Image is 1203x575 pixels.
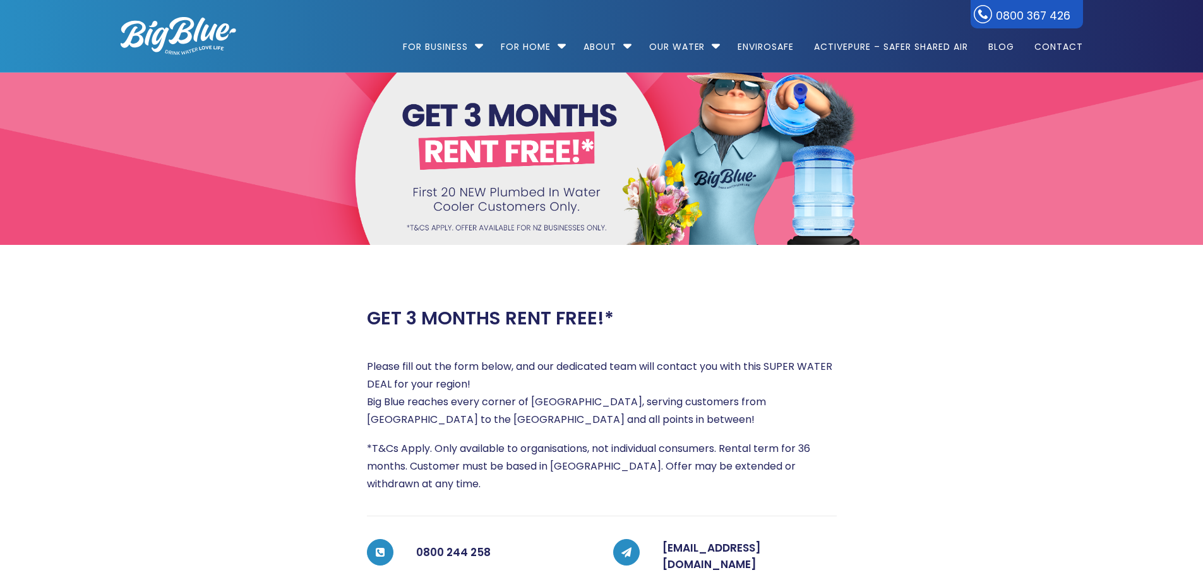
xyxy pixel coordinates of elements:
[416,540,590,566] h5: 0800 244 258
[367,358,837,429] p: Please fill out the form below, and our dedicated team will contact you with this SUPER WATER DEA...
[121,17,236,55] img: logo
[367,440,837,493] p: *T&Cs Apply. Only available to organisations, not individual consumers. Rental term for 36 months...
[662,540,761,572] a: [EMAIL_ADDRESS][DOMAIN_NAME]
[367,307,614,329] h2: GET 3 MONTHS RENT FREE!*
